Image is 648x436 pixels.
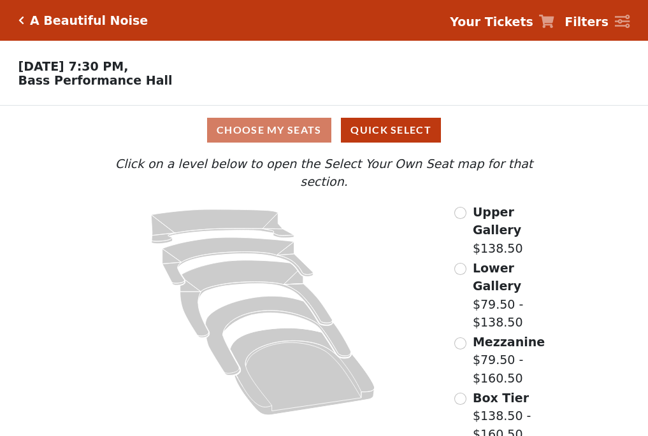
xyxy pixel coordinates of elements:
[565,13,630,31] a: Filters
[473,333,558,388] label: $79.50 - $160.50
[473,205,521,237] span: Upper Gallery
[473,261,521,293] span: Lower Gallery
[90,155,558,191] p: Click on a level below to open the Select Your Own Seat map for that section.
[473,335,545,349] span: Mezzanine
[30,13,148,28] h5: A Beautiful Noise
[565,15,608,29] strong: Filters
[152,209,294,244] path: Upper Gallery - Seats Available: 288
[450,15,533,29] strong: Your Tickets
[473,259,558,332] label: $79.50 - $138.50
[162,237,313,285] path: Lower Gallery - Seats Available: 75
[341,118,441,143] button: Quick Select
[450,13,554,31] a: Your Tickets
[473,203,558,258] label: $138.50
[231,328,375,415] path: Orchestra / Parterre Circle - Seats Available: 26
[18,16,24,25] a: Click here to go back to filters
[473,391,529,405] span: Box Tier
